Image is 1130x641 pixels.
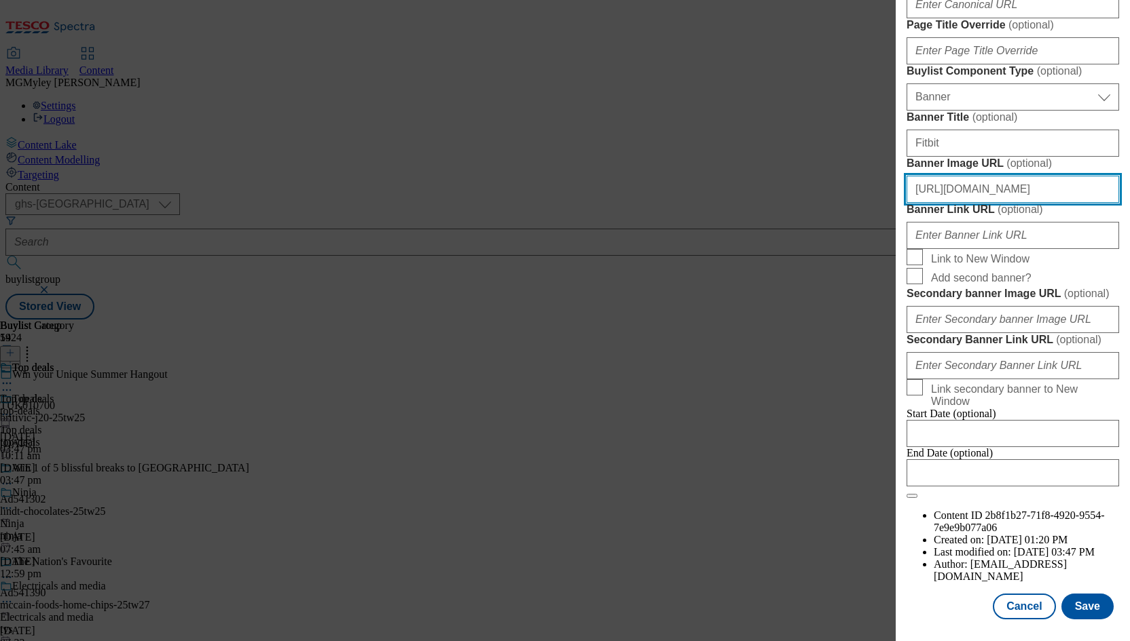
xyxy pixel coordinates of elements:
span: 2b8f1b27-71f8-4920-9554-7e9e9b077a06 [934,509,1105,533]
span: ( optional ) [1064,288,1110,299]
input: Enter Page Title Override [907,37,1119,64]
input: Enter Banner Title [907,130,1119,157]
span: Link to New Window [931,253,1029,265]
input: Enter Banner Link URL [907,222,1119,249]
label: Banner Image URL [907,157,1119,170]
button: Save [1061,594,1114,619]
input: Enter Date [907,420,1119,447]
input: Enter Banner Image URL [907,176,1119,203]
span: [EMAIL_ADDRESS][DOMAIN_NAME] [934,558,1067,582]
label: Page Title Override [907,18,1119,32]
li: Content ID [934,509,1119,534]
li: Author: [934,558,1119,583]
span: Add second banner? [931,272,1032,284]
input: Enter Date [907,459,1119,486]
span: ( optional ) [1006,157,1052,169]
input: Enter Secondary banner Image URL [907,306,1119,333]
span: [DATE] 01:20 PM [987,534,1068,545]
label: Banner Link URL [907,203,1119,216]
label: Secondary Banner Link URL [907,333,1119,347]
span: Start Date (optional) [907,408,996,419]
label: Banner Title [907,111,1119,124]
label: Secondary banner Image URL [907,287,1119,300]
span: ( optional ) [1008,19,1054,31]
span: ( optional ) [998,203,1043,215]
span: [DATE] 03:47 PM [1014,546,1095,558]
span: ( optional ) [1037,65,1082,77]
li: Last modified on: [934,546,1119,558]
span: ( optional ) [1056,334,1101,345]
label: Buylist Component Type [907,64,1119,78]
input: Enter Secondary Banner Link URL [907,352,1119,379]
li: Created on: [934,534,1119,546]
span: ( optional ) [972,111,1018,123]
button: Cancel [993,594,1055,619]
span: Link secondary banner to New Window [931,383,1114,408]
span: End Date (optional) [907,447,993,459]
